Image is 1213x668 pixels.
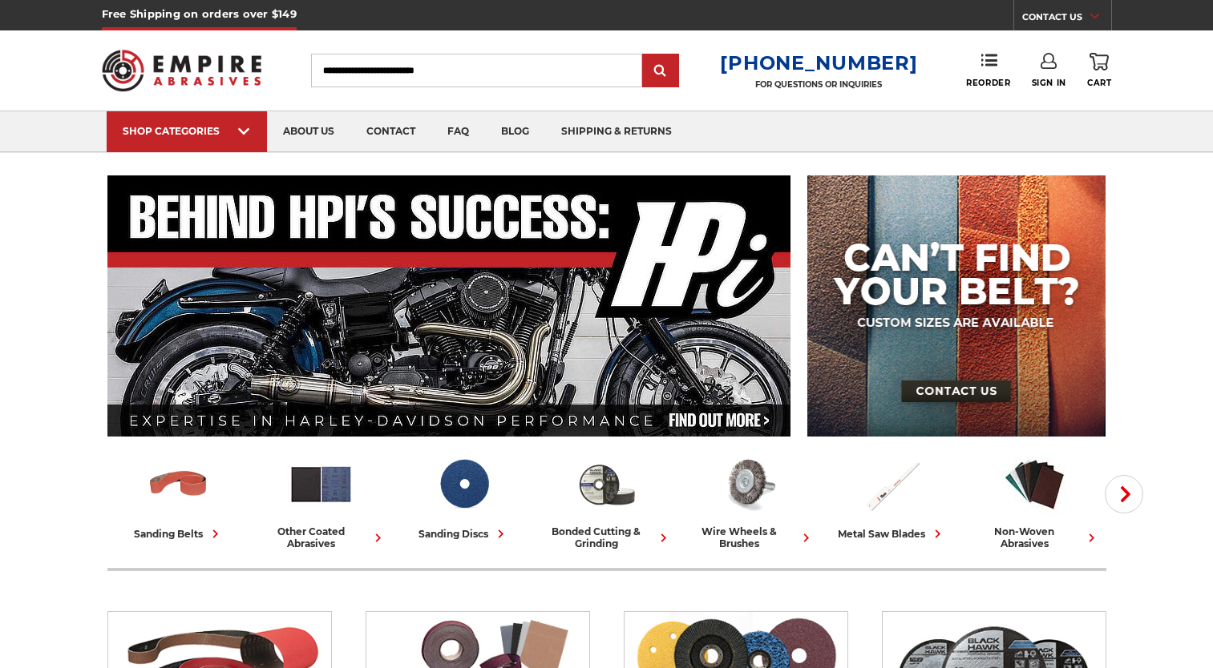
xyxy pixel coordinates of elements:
div: other coated abrasives [257,525,386,549]
a: about us [267,111,350,152]
div: non-woven abrasives [970,525,1100,549]
a: sanding belts [114,451,244,542]
a: shipping & returns [545,111,688,152]
p: FOR QUESTIONS OR INQUIRIES [720,79,917,90]
div: bonded cutting & grinding [542,525,672,549]
button: Next [1105,475,1143,513]
a: metal saw blades [827,451,957,542]
div: SHOP CATEGORIES [123,125,251,137]
a: Reorder [966,53,1010,87]
div: metal saw blades [838,525,946,542]
a: other coated abrasives [257,451,386,549]
span: Cart [1087,78,1111,88]
input: Submit [645,55,677,87]
span: Reorder [966,78,1010,88]
img: promo banner for custom belts. [807,175,1106,437]
a: sanding discs [399,451,529,542]
img: Non-woven Abrasives [1001,451,1068,517]
a: blog [485,111,545,152]
a: CONTACT US [1022,8,1111,30]
img: Banner for an interview featuring Horsepower Inc who makes Harley performance upgrades featured o... [107,175,791,437]
div: wire wheels & brushes [685,525,815,549]
a: wire wheels & brushes [685,451,815,549]
a: bonded cutting & grinding [542,451,672,549]
img: Bonded Cutting & Grinding [573,451,640,517]
div: sanding belts [134,525,224,542]
img: Empire Abrasives [102,39,262,102]
a: Cart [1087,53,1111,88]
a: [PHONE_NUMBER] [720,51,917,74]
img: Metal Saw Blades [859,451,925,517]
a: faq [431,111,485,152]
img: Sanding Belts [145,451,212,517]
img: Other Coated Abrasives [288,451,354,517]
div: sanding discs [418,525,509,542]
a: non-woven abrasives [970,451,1100,549]
img: Wire Wheels & Brushes [716,451,782,517]
a: contact [350,111,431,152]
span: Sign In [1032,78,1066,88]
img: Sanding Discs [431,451,497,517]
